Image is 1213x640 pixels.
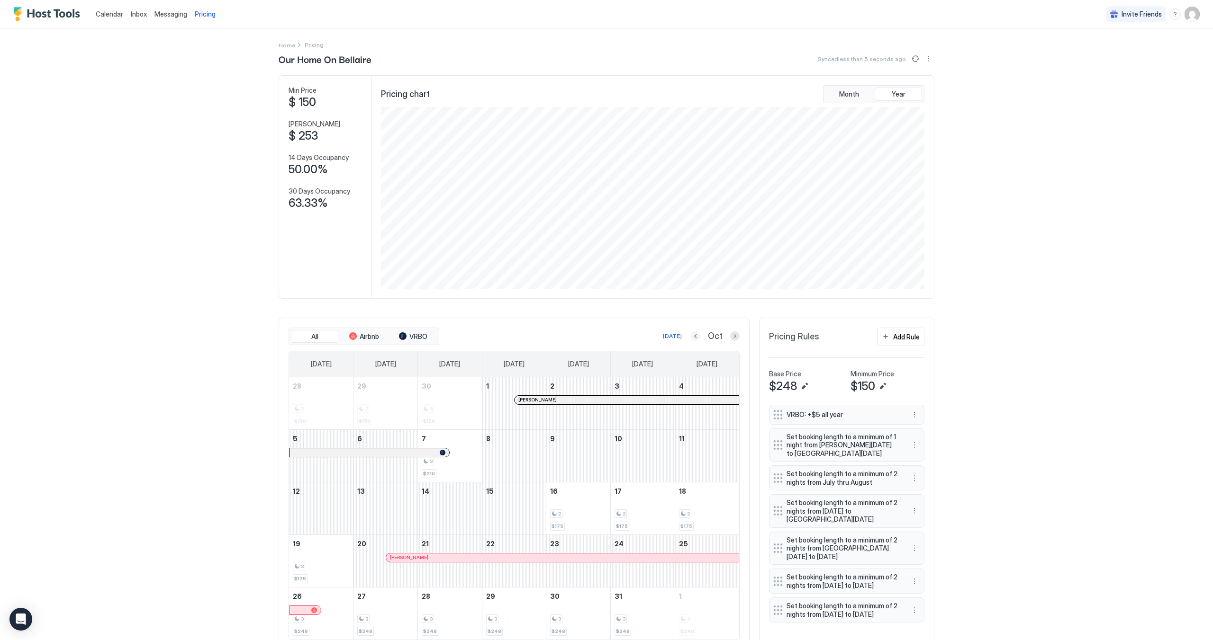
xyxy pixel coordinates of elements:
td: October 9, 2025 [546,429,611,482]
a: Monday [366,351,406,377]
span: $175 [616,523,628,529]
span: 1 [679,592,682,600]
span: 3 [365,616,368,622]
a: October 12, 2025 [289,482,353,500]
span: 28 [422,592,430,600]
span: 14 [422,487,429,495]
td: October 8, 2025 [482,429,546,482]
a: Saturday [687,351,727,377]
button: Previous month [691,331,700,341]
a: Wednesday [494,351,534,377]
span: 16 [550,487,558,495]
a: October 21, 2025 [418,535,482,552]
span: Airbnb [360,332,379,341]
span: [DATE] [311,360,332,368]
td: October 18, 2025 [675,482,739,534]
td: October 21, 2025 [417,534,482,587]
a: October 13, 2025 [353,482,417,500]
button: More options [909,576,920,587]
span: 2 [558,511,561,517]
a: October 10, 2025 [611,430,675,447]
a: October 30, 2025 [546,587,610,605]
a: October 28, 2025 [418,587,482,605]
td: October 4, 2025 [675,377,739,430]
span: Set booking length to a minimum of 2 nights from July thru August [787,470,899,486]
span: 26 [293,592,302,600]
a: October 4, 2025 [675,377,739,395]
div: [DATE] [663,332,682,340]
a: October 7, 2025 [418,430,482,447]
button: More options [923,53,934,64]
span: $248 [423,628,437,634]
span: Breadcrumb [305,41,324,48]
td: October 30, 2025 [546,587,611,640]
a: October 27, 2025 [353,587,417,605]
td: October 11, 2025 [675,429,739,482]
td: October 16, 2025 [546,482,611,534]
a: Friday [623,351,662,377]
a: October 16, 2025 [546,482,610,500]
span: 3 [301,616,304,622]
div: [PERSON_NAME] [518,397,734,403]
td: September 28, 2025 [289,377,353,430]
span: 5 [293,435,298,443]
div: menu [909,505,920,516]
td: October 10, 2025 [611,429,675,482]
td: October 14, 2025 [417,482,482,534]
span: Set booking length to a minimum of 2 nights from [DATE] to [GEOGRAPHIC_DATA][DATE] [787,498,899,524]
td: October 29, 2025 [482,587,546,640]
td: October 28, 2025 [417,587,482,640]
span: 10 [615,435,622,443]
span: 6 [357,435,362,443]
a: October 18, 2025 [675,482,739,500]
span: Minimum Price [851,370,894,378]
a: October 19, 2025 [289,535,353,552]
button: Year [875,88,922,101]
span: $175 [552,523,563,529]
button: More options [909,439,920,451]
span: 25 [679,540,688,548]
button: Edit [877,381,888,392]
a: October 5, 2025 [289,430,353,447]
a: Thursday [559,351,598,377]
span: 27 [357,592,366,600]
span: 3 [430,616,433,622]
button: More options [909,472,920,484]
td: September 30, 2025 [417,377,482,430]
td: October 12, 2025 [289,482,353,534]
a: Home [279,40,295,50]
span: $175 [294,576,306,582]
div: Add Rule [893,332,920,342]
div: [PERSON_NAME] [390,554,735,560]
span: Calendar [96,10,123,18]
span: 3 [558,616,561,622]
span: 19 [293,540,300,548]
div: Breadcrumb [279,40,295,50]
span: 18 [679,487,686,495]
span: [DATE] [375,360,396,368]
span: 30 Days Occupancy [289,187,350,196]
span: Pricing Rules [769,331,819,342]
span: Our Home On Bellaire [279,52,371,66]
a: Messaging [154,9,187,19]
button: Add Rule [877,328,924,346]
span: 17 [615,487,622,495]
button: More options [909,409,920,420]
a: Host Tools Logo [13,7,84,21]
span: 63.33% [289,196,328,210]
a: October 20, 2025 [353,535,417,552]
button: More options [909,505,920,516]
span: 23 [550,540,559,548]
a: October 3, 2025 [611,377,675,395]
span: $248 [616,628,630,634]
span: Inbox [131,10,147,18]
span: 7 [422,435,426,443]
td: October 6, 2025 [353,429,418,482]
div: menu [909,472,920,484]
span: 29 [486,592,495,600]
td: October 5, 2025 [289,429,353,482]
span: Base Price [769,370,801,378]
td: October 3, 2025 [611,377,675,430]
span: [PERSON_NAME] [289,120,340,128]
